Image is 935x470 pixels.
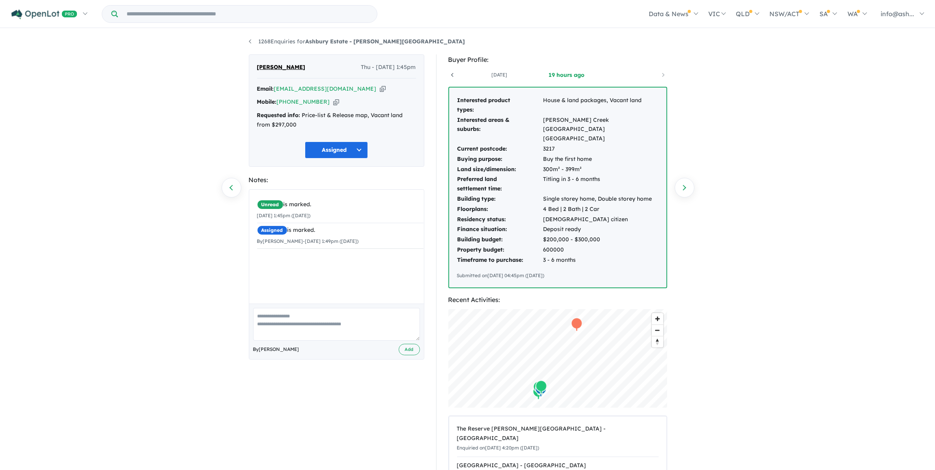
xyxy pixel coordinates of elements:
button: Copy [333,98,339,106]
td: Deposit ready [543,224,659,235]
small: By [PERSON_NAME] - [DATE] 1:49pm ([DATE]) [257,238,359,244]
nav: breadcrumb [249,37,687,47]
a: [PHONE_NUMBER] [277,98,330,105]
td: Titling in 3 - 6 months [543,174,659,194]
td: 3 - 6 months [543,255,659,265]
td: Building type: [457,194,543,204]
span: Thu - [DATE] 1:45pm [361,63,416,72]
span: [PERSON_NAME] [257,63,306,72]
td: 4 Bed | 2 Bath | 2 Car [543,204,659,214]
td: House & land packages, Vacant land [543,95,659,115]
a: [EMAIL_ADDRESS][DOMAIN_NAME] [274,85,377,92]
td: Single storey home, Double storey home [543,194,659,204]
span: Unread [257,200,284,209]
span: Assigned [257,226,287,235]
td: $200,000 - $300,000 [543,235,659,245]
strong: Requested info: [257,112,300,119]
td: Finance situation: [457,224,543,235]
div: Notes: [249,175,424,185]
td: Current postcode: [457,144,543,154]
td: [DEMOGRAPHIC_DATA] citizen [543,214,659,225]
input: Try estate name, suburb, builder or developer [119,6,375,22]
small: [DATE] 1:45pm ([DATE]) [257,213,311,218]
div: The Reserve [PERSON_NAME][GEOGRAPHIC_DATA] - [GEOGRAPHIC_DATA] [457,424,659,443]
td: Floorplans: [457,204,543,214]
div: Price-list & Release map, Vacant land from $297,000 [257,111,416,130]
strong: Email: [257,85,274,92]
div: Recent Activities: [448,295,667,305]
canvas: Map [448,309,667,408]
button: Zoom in [652,313,663,325]
button: Add [399,344,420,355]
td: Buy the first home [543,154,659,164]
a: 19 hours ago [533,71,600,79]
div: Buyer Profile: [448,54,667,65]
td: Property budget: [457,245,543,255]
td: Residency status: [457,214,543,225]
td: Preferred land settlement time: [457,174,543,194]
td: Interested areas & suburbs: [457,115,543,144]
div: is marked. [257,200,424,209]
div: Submitted on [DATE] 04:45pm ([DATE]) [457,272,659,280]
td: 600000 [543,245,659,255]
div: Map marker [571,317,582,332]
td: Building budget: [457,235,543,245]
td: 3217 [543,144,659,154]
button: Reset bearing to north [652,336,663,347]
strong: Ashbury Estate - [PERSON_NAME][GEOGRAPHIC_DATA] [306,38,465,45]
small: Enquiried on [DATE] 4:20pm ([DATE]) [457,445,539,451]
td: Timeframe to purchase: [457,255,543,265]
div: Map marker [535,382,547,397]
td: [PERSON_NAME] Creek [GEOGRAPHIC_DATA] [GEOGRAPHIC_DATA] [543,115,659,144]
td: Land size/dimension: [457,164,543,175]
a: The Reserve [PERSON_NAME][GEOGRAPHIC_DATA] - [GEOGRAPHIC_DATA]Enquiried on[DATE] 4:20pm ([DATE]) [457,420,659,457]
td: Interested product types: [457,95,543,115]
td: Buying purpose: [457,154,543,164]
div: is marked. [257,226,424,235]
a: 1268Enquiries forAshbury Estate - [PERSON_NAME][GEOGRAPHIC_DATA] [249,38,465,45]
td: 300m² - 399m² [543,164,659,175]
strong: Mobile: [257,98,277,105]
div: Map marker [533,380,545,395]
img: Openlot PRO Logo White [11,9,77,19]
button: Assigned [305,142,368,159]
span: By [PERSON_NAME] [253,345,299,353]
div: Map marker [532,385,544,400]
span: info@ash... [881,10,914,18]
button: Zoom out [652,325,663,336]
button: Copy [380,85,386,93]
div: Map marker [535,380,547,394]
a: [DATE] [466,71,533,79]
